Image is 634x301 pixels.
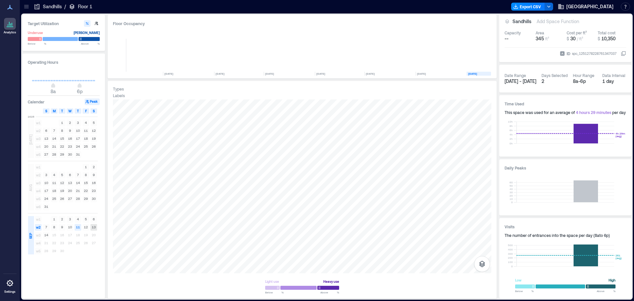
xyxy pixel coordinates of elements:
text: 2 [61,217,63,221]
div: Heavy use [323,278,339,285]
text: 12 [60,181,64,185]
text: 14 [52,136,56,140]
tspan: 10h [508,120,513,123]
span: M [53,108,56,114]
text: 3 [69,217,71,221]
span: Below % [265,290,284,294]
text: 23 [92,189,96,193]
text: 8 [61,129,63,132]
tspan: 0h [510,142,513,145]
text: 22 [60,144,64,148]
text: 6 [69,173,71,177]
span: w6 [35,204,42,210]
text: 19 [92,136,96,140]
span: w2 [35,224,42,231]
text: 3 [45,173,47,177]
div: spc_1251278228761347037 [571,50,617,57]
text: 28 [52,152,56,156]
tspan: 10 [510,197,513,201]
text: 18 [52,189,56,193]
text: 24 [44,197,48,201]
text: 13 [68,181,72,185]
text: 14 [44,233,48,237]
text: 29 [84,197,88,201]
div: 8a - 6p [573,78,597,85]
text: 7 [77,173,79,177]
text: 2 [69,121,71,125]
span: ID [567,50,570,57]
text: 14 [76,181,80,185]
div: Days Selected [542,73,568,78]
text: 5 [93,121,95,125]
div: Date Range [505,73,526,78]
span: 345 [536,36,544,41]
text: 1 [85,165,87,169]
span: 30 [570,36,576,41]
text: 21 [52,144,56,148]
h3: Daily Peaks [505,165,626,171]
text: [DATE] [366,72,375,75]
tspan: 100 [508,260,513,264]
span: w1 [35,164,42,170]
span: w2 [35,172,42,178]
span: AUG [28,184,33,191]
text: 17 [44,189,48,193]
text: 20 [44,144,48,148]
text: 22 [84,189,88,193]
tspan: 400 [508,248,513,251]
text: 12 [84,225,88,229]
text: 6 [45,129,47,132]
span: [DATE] - [DATE] [505,78,536,84]
text: 15 [84,181,88,185]
span: w2 [35,128,42,134]
text: 5 [61,173,63,177]
text: 11 [52,181,56,185]
span: w5 [35,151,42,158]
span: S [93,108,95,114]
text: 1 [53,217,55,221]
a: Analytics [2,16,18,36]
div: 1 day [602,78,626,85]
span: w1 [35,216,42,223]
div: Total cost [598,30,616,35]
div: Area [536,30,544,35]
span: w3 [35,232,42,239]
h3: Time Used [505,100,626,107]
div: Labels [113,93,125,98]
tspan: 60 [510,181,513,184]
div: Low [515,277,521,283]
text: 8 [85,173,87,177]
span: w3 [35,135,42,142]
span: w3 [35,180,42,186]
span: W [68,108,72,114]
text: 26 [60,197,64,201]
span: ft² [545,36,549,41]
text: 4 [85,121,87,125]
h3: Visits [505,223,626,230]
text: 20 [68,189,72,193]
span: w5 [35,196,42,202]
span: [GEOGRAPHIC_DATA] [566,3,614,10]
p: Analytics [4,30,16,34]
span: SEP [28,233,33,239]
button: Peak [85,98,100,105]
div: Floor Occupancy [113,20,491,27]
text: 2 [93,165,95,169]
text: 17 [76,136,80,140]
div: The number of entrances into the space per day ( 8a to 6p ) [505,233,626,238]
span: Sandhills [512,18,531,25]
span: -- [505,35,509,42]
text: 25 [84,144,88,148]
span: w4 [35,240,42,246]
text: 19 [60,189,64,193]
span: $ [598,36,600,41]
div: High [609,277,616,283]
span: w4 [35,143,42,150]
text: 12 [92,129,96,132]
p: Sandhills [43,3,62,10]
tspan: 2h [510,137,513,140]
span: 6p [77,89,83,94]
span: S [45,108,47,114]
text: 25 [52,197,56,201]
tspan: 0 [511,265,513,268]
